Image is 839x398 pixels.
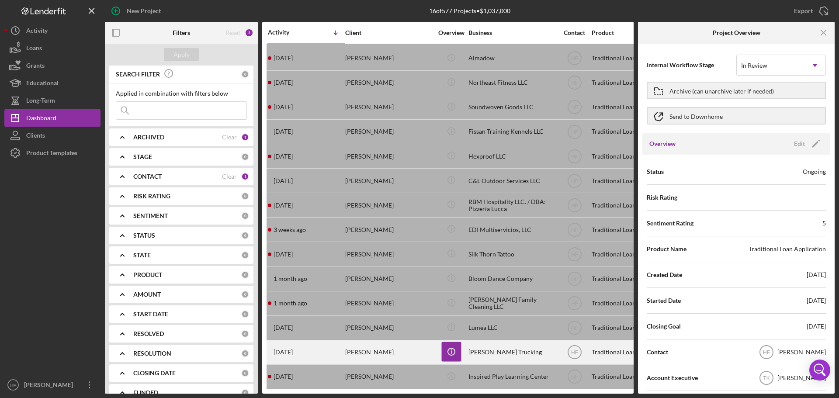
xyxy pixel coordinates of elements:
div: Fissan Training Kennels LLC [468,120,556,143]
text: HF [571,276,578,282]
div: Northeast Fitness LLC [468,71,556,94]
text: HF [571,227,578,233]
div: Contact [558,29,591,36]
div: Traditional Loan Application [592,169,679,192]
time: 2025-07-17 20:27 [274,324,293,331]
text: HF [571,252,578,258]
div: Traditional Loan Application [592,47,679,70]
div: [PERSON_NAME] [345,292,433,315]
div: [PERSON_NAME] [345,145,433,168]
button: Edit [789,137,823,150]
b: RESOLVED [133,330,164,337]
div: Overview [435,29,468,36]
div: Apply [173,48,190,61]
div: 0 [241,212,249,220]
time: 2025-07-17 19:59 [274,349,293,356]
div: [PERSON_NAME] [345,120,433,143]
div: In Review [741,62,767,69]
div: Silk Thorn Tattoo [468,242,556,266]
div: [PERSON_NAME] [345,242,433,266]
div: Clients [26,127,45,146]
button: Activity [4,22,101,39]
div: Clear [222,173,237,180]
b: RESOLUTION [133,350,171,357]
div: Traditional Loan Application [592,145,679,168]
span: Closing Goal [647,322,681,331]
div: 0 [241,153,249,161]
b: ARCHIVED [133,134,164,141]
b: FUNDED [133,389,158,396]
div: Soundwoven Goods LLC [468,96,556,119]
div: 0 [241,330,249,338]
text: HF [10,383,16,388]
button: Export [785,2,835,20]
b: PRODUCT [133,271,162,278]
div: 0 [241,389,249,397]
text: HF [571,301,578,307]
div: [PERSON_NAME] [345,169,433,192]
time: 2025-08-18 01:53 [274,202,293,209]
span: Account Executive [647,374,698,382]
div: 2 [245,28,253,37]
b: Project Overview [713,29,760,36]
div: Long-Term [26,92,55,111]
text: HF [571,129,578,135]
time: 2025-08-14 03:17 [274,226,306,233]
div: Edit [794,137,805,150]
div: [PERSON_NAME] [345,47,433,70]
time: 2025-07-27 03:33 [274,275,307,282]
span: Internal Workflow Stage [647,61,736,69]
div: [PERSON_NAME] [777,348,826,356]
b: STATUS [133,232,155,239]
div: C&L Outdoor Services LLC [468,169,556,192]
div: Traditional Loan Application [592,194,679,217]
div: Export [794,2,813,20]
b: STATE [133,252,151,259]
b: RISK RATING [133,193,170,200]
button: Apply [164,48,199,61]
a: Educational [4,74,101,92]
div: Reset [225,29,240,36]
div: Traditional Loan Application [592,120,679,143]
span: Started Date [647,296,681,305]
div: [PERSON_NAME] [345,365,433,388]
div: [PERSON_NAME] [777,374,826,382]
b: START DATE [133,311,168,318]
div: 0 [241,369,249,377]
button: Send to Downhome [647,107,826,125]
div: Inspired Play Learning Center [468,365,556,388]
button: New Project [105,2,170,20]
div: 0 [241,350,249,357]
div: 1 [241,173,249,180]
span: Status [647,167,664,176]
text: HF [571,325,578,331]
span: Created Date [647,270,682,279]
div: RBM Hospitality LLC. / DBA: Pizzeria Lucca [468,194,556,217]
time: 2025-05-28 19:46 [274,373,293,380]
button: Long-Term [4,92,101,109]
time: 2025-08-28 03:14 [274,104,293,111]
b: CLOSING DATE [133,370,176,377]
div: 0 [241,70,249,78]
time: 2025-08-26 21:39 [274,128,293,135]
h3: Overview [649,139,676,148]
div: [DATE] [807,270,826,279]
b: SENTIMENT [133,212,168,219]
button: Grants [4,57,101,74]
div: Activity [268,29,306,36]
button: HF[PERSON_NAME] [4,376,101,394]
div: [PERSON_NAME] [345,71,433,94]
div: Traditional Loan Application [592,71,679,94]
button: Product Templates [4,144,101,162]
time: 2025-08-26 15:47 [274,153,293,160]
div: Business [468,29,556,36]
div: Traditional Loan Application [592,365,679,388]
b: CONTACT [133,173,162,180]
b: STAGE [133,153,152,160]
div: 0 [241,232,249,239]
span: Product Name [647,245,686,253]
div: 0 [241,192,249,200]
div: Archive (can unarchive later if needed) [669,83,774,98]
